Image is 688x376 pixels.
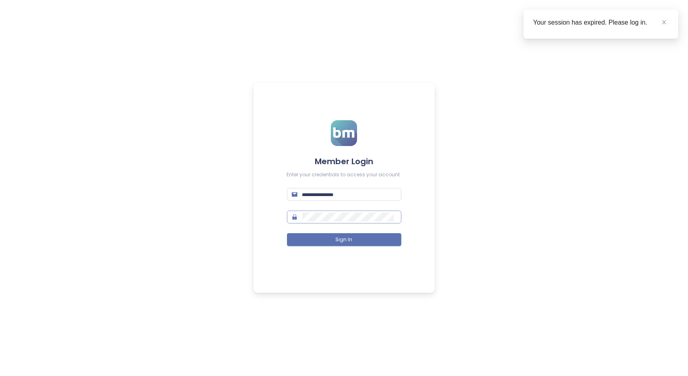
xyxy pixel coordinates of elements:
span: Sign In [336,236,353,244]
span: mail [292,192,297,197]
img: logo [331,120,357,146]
div: Enter your credentials to access your account. [287,171,401,179]
span: close [661,19,667,25]
div: Your session has expired. Please log in. [533,18,669,27]
h4: Member Login [287,156,401,167]
span: lock [292,214,297,220]
button: Sign In [287,233,401,246]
